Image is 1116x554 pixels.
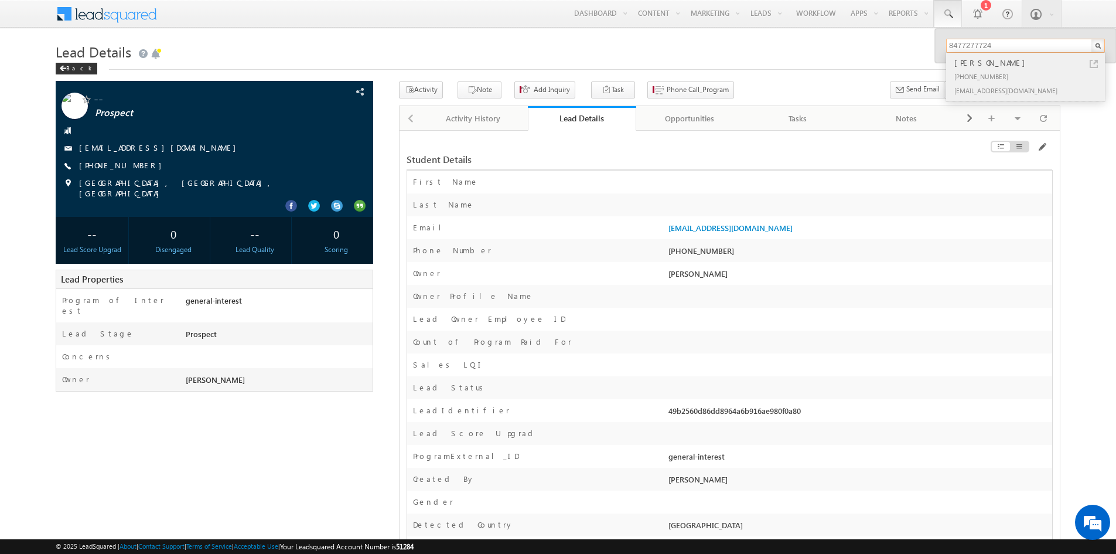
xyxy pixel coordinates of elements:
[665,405,1052,422] div: 49b2560d86dd8964a6b916ae980f0a80
[62,93,88,123] img: Profile photo
[95,107,293,119] span: Prospect
[952,69,1109,83] div: [PHONE_NUMBER]
[407,154,831,165] div: Student Details
[234,542,278,550] a: Acceptable Use
[413,497,453,507] label: Gender
[62,374,90,385] label: Owner
[429,111,517,125] div: Activity History
[186,375,245,385] span: [PERSON_NAME]
[458,81,501,98] button: Note
[668,223,793,233] a: [EMAIL_ADDRESS][DOMAIN_NAME]
[952,83,1109,97] div: [EMAIL_ADDRESS][DOMAIN_NAME]
[413,474,475,484] label: Created By
[413,405,510,416] label: LeadIdentifier
[413,519,514,530] label: Detected Country
[890,81,945,98] button: Send Email
[667,84,729,95] span: Phone Call_Program
[745,106,853,131] a: Tasks
[413,199,475,210] label: Last Name
[413,451,519,461] label: ProgramExternal_ID
[413,176,479,187] label: First Name
[79,142,242,152] a: [EMAIL_ADDRESS][DOMAIN_NAME]
[62,351,114,362] label: Concerns
[94,93,292,104] span: --
[906,84,940,94] span: Send Email
[79,160,168,172] span: [PHONE_NUMBER]
[413,382,487,393] label: Lead Status
[56,541,414,552] span: © 2025 LeadSquared | | | | |
[183,328,373,345] div: Prospect
[636,106,745,131] a: Opportunities
[665,245,1052,261] div: [PHONE_NUMBER]
[413,314,565,324] label: Lead Owner Employee ID
[413,222,451,233] label: Email
[221,244,288,255] div: Lead Quality
[61,62,197,77] div: Chat with us now
[280,542,414,551] span: Your Leadsquared Account Number is
[413,428,537,439] label: Lead Score Upgrad
[514,81,575,98] button: Add Inquiry
[952,56,1109,69] div: [PERSON_NAME]
[419,106,528,131] a: Activity History
[413,291,534,301] label: Owner Profile Name
[61,273,123,285] span: Lead Properties
[413,268,441,278] label: Owner
[56,62,103,72] a: Back
[183,295,373,311] div: general-interest
[668,268,728,278] span: [PERSON_NAME]
[399,81,443,98] button: Activity
[56,42,131,61] span: Lead Details
[15,108,214,351] textarea: Type your message and hit 'Enter'
[62,295,170,316] label: Program of Interest
[862,111,950,125] div: Notes
[665,474,1052,490] div: [PERSON_NAME]
[646,111,734,125] div: Opportunities
[138,542,185,550] a: Contact Support
[59,223,125,244] div: --
[159,361,213,377] em: Start Chat
[647,81,734,98] button: Phone Call_Program
[56,63,97,74] div: Back
[665,519,1052,536] div: [GEOGRAPHIC_DATA]
[62,328,134,339] label: Lead Stage
[754,111,842,125] div: Tasks
[120,542,136,550] a: About
[537,113,627,124] div: Lead Details
[396,542,414,551] span: 51284
[20,62,49,77] img: d_60004797649_company_0_60004797649
[534,84,570,95] span: Add Inquiry
[413,337,572,347] label: Count of Program Paid For
[303,223,370,244] div: 0
[59,244,125,255] div: Lead Score Upgrad
[140,244,207,255] div: Disengaged
[186,542,232,550] a: Terms of Service
[591,81,635,98] button: Task
[528,106,636,131] a: Lead Details
[413,359,484,370] label: Sales LQI
[192,6,220,34] div: Minimize live chat window
[413,245,492,256] label: Phone Number
[79,178,339,199] span: [GEOGRAPHIC_DATA], [GEOGRAPHIC_DATA], [GEOGRAPHIC_DATA]
[303,244,370,255] div: Scoring
[665,451,1052,467] div: general-interest
[221,223,288,244] div: --
[852,106,961,131] a: Notes
[140,223,207,244] div: 0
